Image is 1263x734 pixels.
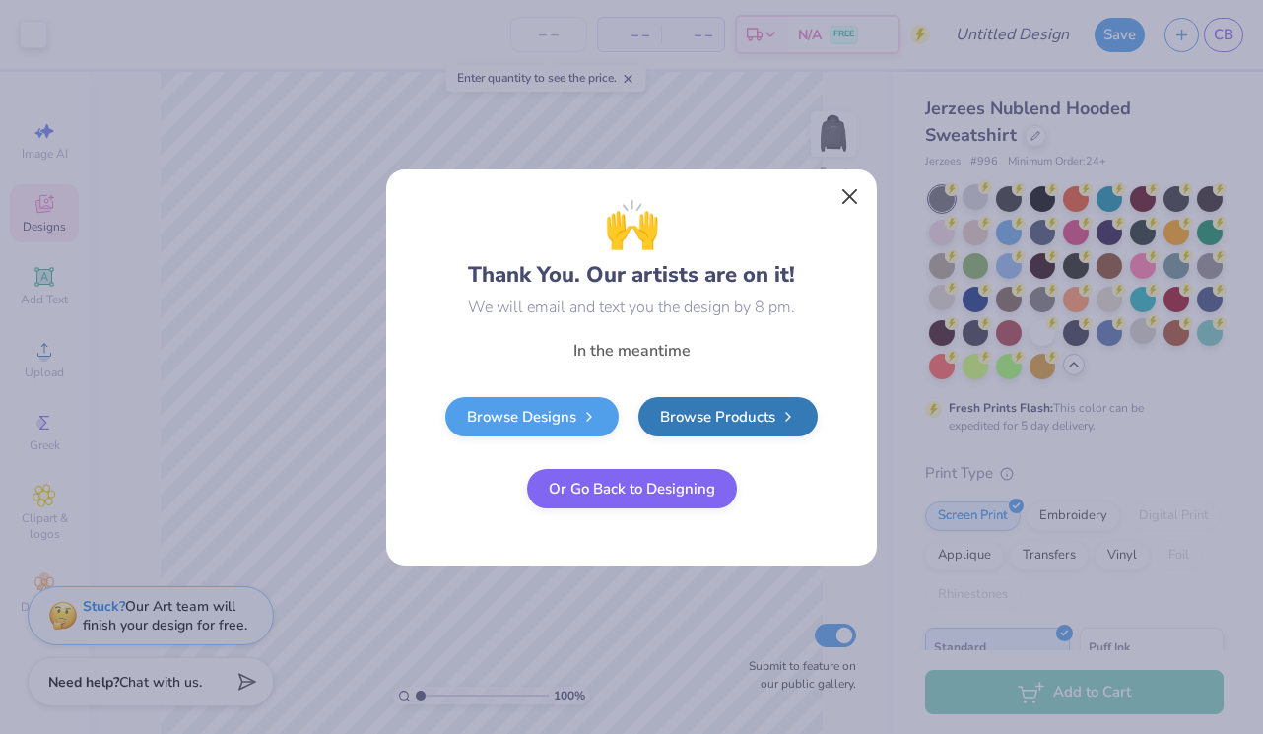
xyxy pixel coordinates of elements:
[831,177,869,215] button: Close
[468,191,795,292] div: Thank You. Our artists are on it!
[573,340,691,362] span: In the meantime
[604,191,660,259] span: 🙌
[445,397,619,436] a: Browse Designs
[527,469,737,508] button: Or Go Back to Designing
[638,397,818,436] a: Browse Products
[468,296,795,319] div: We will email and text you the design by 8 pm.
